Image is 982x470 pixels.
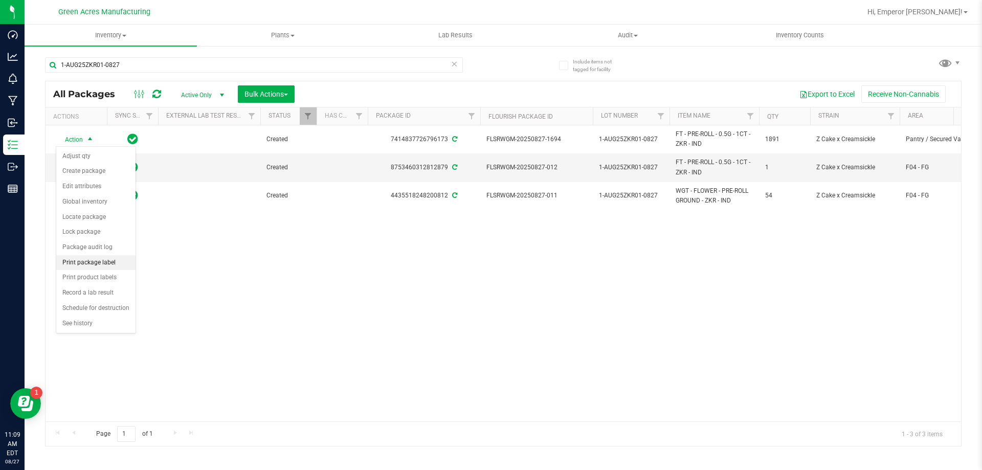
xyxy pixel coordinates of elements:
span: Green Acres Manufacturing [58,8,150,16]
a: Filter [742,107,759,125]
a: Area [908,112,923,119]
span: 1-AUG25ZKR01-0827 [599,191,663,200]
span: Created [266,191,310,200]
span: Created [266,135,310,144]
inline-svg: Inbound [8,118,18,128]
span: F04 - FG [906,191,970,200]
span: FT - PRE-ROLL - 0.5G - 1CT - ZKR - IND [676,129,753,149]
span: select [84,132,97,147]
inline-svg: Inventory [8,140,18,150]
inline-svg: Outbound [8,162,18,172]
a: Plants [197,25,369,46]
a: Flourish Package ID [488,113,553,120]
a: Filter [883,107,900,125]
span: Hi, Emperor [PERSON_NAME]! [867,8,963,16]
a: Inventory [25,25,197,46]
inline-svg: Manufacturing [8,96,18,106]
li: Record a lab result [56,285,136,301]
span: FT - PRE-ROLL - 0.5G - 1CT - ZKR - IND [676,158,753,177]
span: Inventory Counts [762,31,838,40]
a: Audit [542,25,714,46]
span: All Packages [53,88,125,100]
span: 1 - 3 of 3 items [894,426,951,441]
a: Filter [243,107,260,125]
div: 7414837726796173 [366,135,482,144]
inline-svg: Reports [8,184,18,194]
li: Locate package [56,210,136,225]
div: Actions [53,113,103,120]
li: Global inventory [56,194,136,210]
li: Adjust qty [56,149,136,164]
span: 1891 [765,135,804,144]
a: Filter [351,107,368,125]
a: Filter [141,107,158,125]
span: Created [266,163,310,172]
a: Item Name [678,112,710,119]
inline-svg: Analytics [8,52,18,62]
a: Qty [767,113,778,120]
a: Strain [818,112,839,119]
span: Z Cake x Creamsickle [816,135,894,144]
a: Sync Status [115,112,154,119]
span: 1-AUG25ZKR01-0827 [599,135,663,144]
li: Create package [56,164,136,179]
span: Bulk Actions [244,90,288,98]
inline-svg: Monitoring [8,74,18,84]
div: 8753460312812879 [366,163,482,172]
span: 1 [765,163,804,172]
div: 4435518248200812 [366,191,482,200]
a: Filter [300,107,317,125]
li: Edit attributes [56,179,136,194]
th: Has COA [317,107,368,125]
li: Schedule for destruction [56,301,136,316]
span: FLSRWGM-20250827-1694 [486,135,587,144]
span: Include items not tagged for facility [573,58,624,73]
span: Z Cake x Creamsickle [816,163,894,172]
span: WGT - FLOWER - PRE-ROLL GROUND - ZKR - IND [676,186,753,206]
p: 11:09 AM EDT [5,430,20,458]
span: Audit [542,31,713,40]
li: Package audit log [56,240,136,255]
span: 54 [765,191,804,200]
a: Lot Number [601,112,638,119]
span: Sync from Compliance System [451,192,457,199]
span: Clear [451,57,458,71]
a: Package ID [376,112,411,119]
a: Status [269,112,291,119]
span: 1-AUG25ZKR01-0827 [599,163,663,172]
iframe: Resource center unread badge [30,387,42,399]
span: In Sync [127,132,138,146]
li: Print product labels [56,270,136,285]
iframe: Resource center [10,388,41,419]
input: 1 [117,426,136,442]
p: 08/27 [5,458,20,465]
a: Inventory Counts [714,25,886,46]
li: See history [56,316,136,331]
button: Receive Non-Cannabis [861,85,946,103]
span: Action [56,132,83,147]
button: Bulk Actions [238,85,295,103]
span: Sync from Compliance System [451,136,457,143]
a: External Lab Test Result [166,112,247,119]
span: Lab Results [425,31,486,40]
inline-svg: Dashboard [8,30,18,40]
a: Filter [653,107,669,125]
button: Export to Excel [793,85,861,103]
input: Search Package ID, Item Name, SKU, Lot or Part Number... [45,57,463,73]
li: Print package label [56,255,136,271]
span: FLSRWGM-20250827-012 [486,163,587,172]
span: Z Cake x Creamsickle [816,191,894,200]
span: Inventory [25,31,197,40]
span: Sync from Compliance System [451,164,457,171]
a: Filter [463,107,480,125]
li: Lock package [56,225,136,240]
span: F04 - FG [906,163,970,172]
span: FLSRWGM-20250827-011 [486,191,587,200]
a: Lab Results [369,25,542,46]
span: Page of 1 [87,426,161,442]
span: Pantry / Secured Vault [906,135,970,144]
span: Plants [197,31,369,40]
